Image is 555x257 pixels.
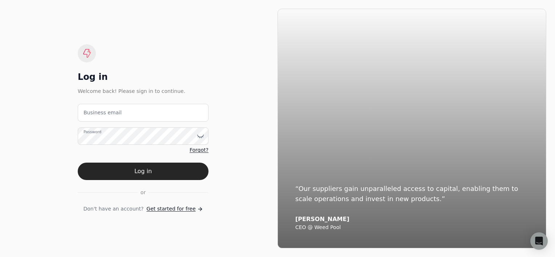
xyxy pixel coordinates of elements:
[190,146,208,154] a: Forgot?
[530,232,548,250] div: Open Intercom Messenger
[78,163,208,180] button: Log in
[84,129,101,135] label: Password
[295,224,528,231] div: CEO @ Weed Pool
[295,184,528,204] div: “Our suppliers gain unparalleled access to capital, enabling them to scale operations and invest ...
[146,205,195,213] span: Get started for free
[83,205,143,213] span: Don't have an account?
[295,216,528,223] div: [PERSON_NAME]
[78,87,208,95] div: Welcome back! Please sign in to continue.
[146,205,203,213] a: Get started for free
[84,109,122,117] label: Business email
[78,71,208,83] div: Log in
[141,189,146,196] span: or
